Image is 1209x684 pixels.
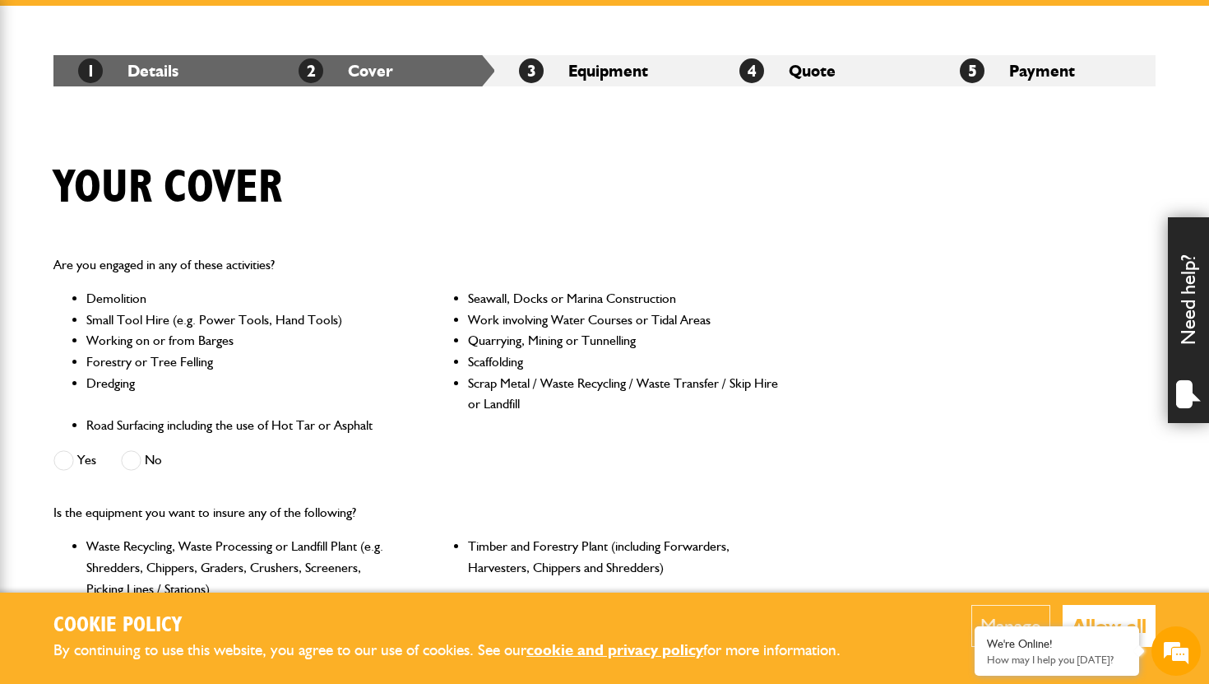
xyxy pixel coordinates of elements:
li: Equipment [494,55,715,86]
img: d_20077148190_company_1631870298795_20077148190 [28,91,69,114]
a: cookie and privacy policy [526,640,703,659]
p: Are you engaged in any of these activities? [53,254,780,276]
span: 5 [960,58,984,83]
button: Allow all [1063,605,1156,647]
div: Chat with us now [86,92,276,114]
p: Is the equipment you want to insure any of the following? [53,502,780,523]
input: Enter your last name [21,152,300,188]
label: Yes [53,450,96,471]
h1: Your cover [53,161,282,216]
p: How may I help you today? [987,654,1127,666]
li: Seawall, Docks or Marina Construction [468,288,780,309]
li: Quarrying, Mining or Tunnelling [468,330,780,351]
span: 2 [299,58,323,83]
h2: Cookie Policy [53,613,868,639]
li: Payment [935,55,1156,86]
li: Scaffolding [468,351,780,373]
div: We're Online! [987,637,1127,651]
li: Waste Recycling, Waste Processing or Landfill Plant (e.g. Shredders, Chippers, Graders, Crushers,... [86,536,398,599]
input: Enter your phone number [21,249,300,286]
span: 4 [739,58,764,83]
li: Demolition [86,288,398,309]
a: 1Details [78,61,178,81]
li: Timber and Forestry Plant (including Forwarders, Harvesters, Chippers and Shredders) [468,536,780,599]
p: By continuing to use this website, you agree to our use of cookies. See our for more information. [53,638,868,663]
li: Road Surfacing including the use of Hot Tar or Asphalt [86,415,398,436]
li: Forestry or Tree Felling [86,351,398,373]
div: Minimize live chat window [270,8,309,48]
li: Quote [715,55,935,86]
input: Enter your email address [21,201,300,237]
button: Manage [971,605,1050,647]
span: 1 [78,58,103,83]
li: Scrap Metal / Waste Recycling / Waste Transfer / Skip Hire or Landfill [468,373,780,415]
label: No [121,450,162,471]
li: Small Tool Hire (e.g. Power Tools, Hand Tools) [86,309,398,331]
textarea: Type your message and hit 'Enter' [21,298,300,493]
div: Need help? [1168,217,1209,423]
li: Working on or from Barges [86,330,398,351]
li: Work involving Water Courses or Tidal Areas [468,309,780,331]
li: Dredging [86,373,398,415]
span: 3 [519,58,544,83]
li: Cover [274,55,494,86]
em: Start Chat [224,507,299,529]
